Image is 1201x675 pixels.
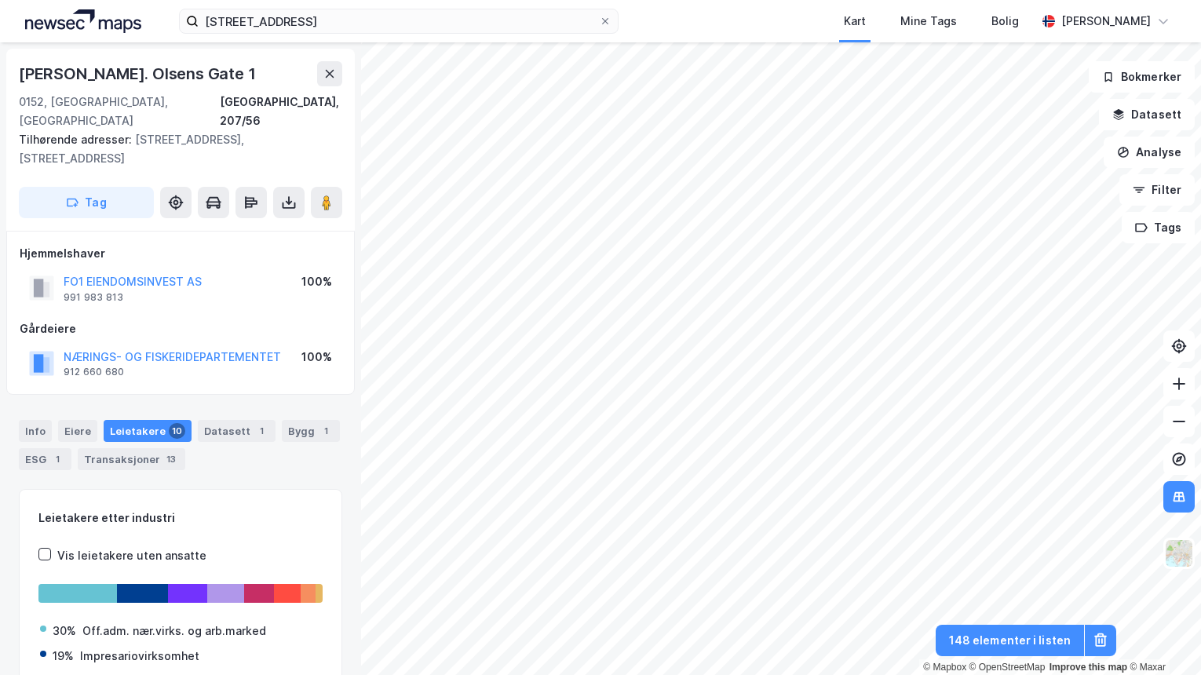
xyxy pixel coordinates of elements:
div: 100% [301,348,332,367]
button: 148 elementer i listen [936,625,1084,656]
a: Mapbox [923,662,966,673]
div: Impresariovirksomhet [80,647,199,666]
div: [PERSON_NAME]. Olsens Gate 1 [19,61,258,86]
div: ESG [19,448,71,470]
img: Z [1164,538,1194,568]
div: 13 [163,451,179,467]
input: Søk på adresse, matrikkel, gårdeiere, leietakere eller personer [199,9,599,33]
div: 912 660 680 [64,366,124,378]
div: Leietakere [104,420,192,442]
div: Mine Tags [900,12,957,31]
div: 100% [301,272,332,291]
div: 991 983 813 [64,291,123,304]
div: Gårdeiere [20,319,341,338]
button: Bokmerker [1089,61,1195,93]
button: Datasett [1099,99,1195,130]
button: Tags [1122,212,1195,243]
div: Transaksjoner [78,448,185,470]
a: OpenStreetMap [969,662,1046,673]
div: Bygg [282,420,340,442]
div: [STREET_ADDRESS], [STREET_ADDRESS] [19,130,330,168]
div: 0152, [GEOGRAPHIC_DATA], [GEOGRAPHIC_DATA] [19,93,220,130]
button: Analyse [1104,137,1195,168]
div: 30% [53,622,76,640]
button: Filter [1119,174,1195,206]
div: Bolig [991,12,1019,31]
div: 10 [169,423,185,439]
button: Tag [19,187,154,218]
div: 1 [254,423,269,439]
div: Info [19,420,52,442]
div: Datasett [198,420,276,442]
div: [PERSON_NAME] [1061,12,1151,31]
div: 1 [49,451,65,467]
div: Eiere [58,420,97,442]
img: logo.a4113a55bc3d86da70a041830d287a7e.svg [25,9,141,33]
div: Vis leietakere uten ansatte [57,546,206,565]
div: 1 [318,423,334,439]
span: Tilhørende adresser: [19,133,135,146]
div: 19% [53,647,74,666]
div: Leietakere etter industri [38,509,323,527]
div: Hjemmelshaver [20,244,341,263]
div: Off.adm. nær.virks. og arb.marked [82,622,266,640]
div: [GEOGRAPHIC_DATA], 207/56 [220,93,342,130]
div: Kart [844,12,866,31]
iframe: Chat Widget [1123,600,1201,675]
a: Improve this map [1050,662,1127,673]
